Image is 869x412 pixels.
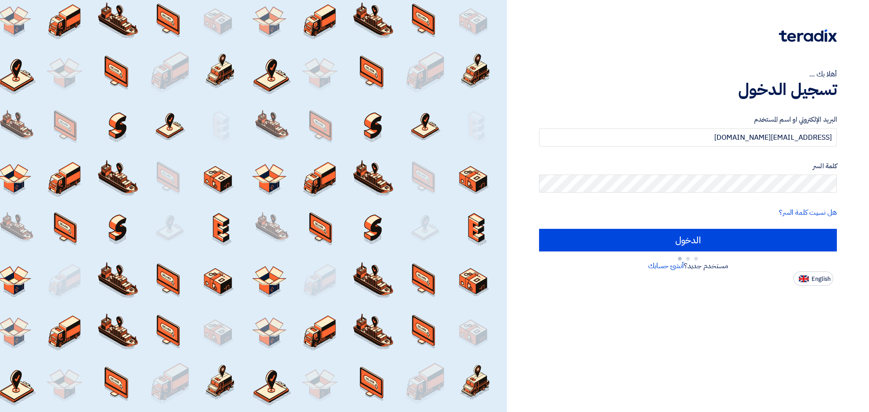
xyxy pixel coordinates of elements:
h1: تسجيل الدخول [539,80,837,99]
button: English [793,271,833,286]
span: English [812,276,831,282]
a: أنشئ حسابك [648,260,684,271]
div: أهلا بك ... [539,69,837,80]
input: الدخول [539,229,837,251]
label: البريد الإلكتروني او اسم المستخدم [539,114,837,125]
a: هل نسيت كلمة السر؟ [779,207,837,218]
img: Teradix logo [779,29,837,42]
label: كلمة السر [539,161,837,171]
input: أدخل بريد العمل الإلكتروني او اسم المستخدم الخاص بك ... [539,128,837,147]
div: مستخدم جديد؟ [539,260,837,271]
img: en-US.png [799,275,809,282]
